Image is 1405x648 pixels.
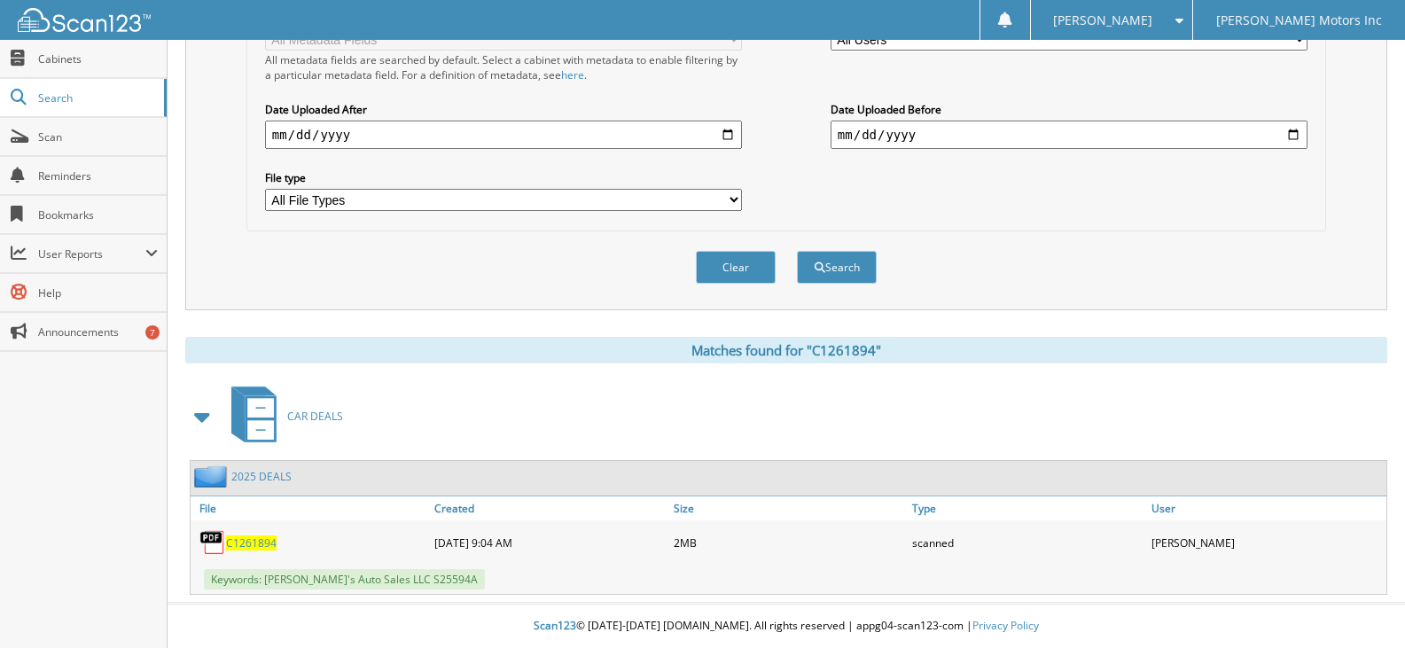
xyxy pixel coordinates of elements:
span: Cabinets [38,51,158,66]
div: Matches found for "C1261894" [185,337,1387,363]
a: Type [908,496,1147,520]
span: [PERSON_NAME] [1053,15,1152,26]
div: scanned [908,525,1147,560]
a: C1261894 [226,535,277,550]
span: Scan123 [534,618,576,633]
div: © [DATE]-[DATE] [DOMAIN_NAME]. All rights reserved | appg04-scan123-com | [168,605,1405,648]
div: 2MB [669,525,909,560]
a: File [191,496,430,520]
span: Scan [38,129,158,144]
span: CAR DEALS [287,409,343,424]
input: end [831,121,1307,149]
span: Search [38,90,155,105]
span: Announcements [38,324,158,340]
a: Size [669,496,909,520]
label: Date Uploaded After [265,102,742,117]
input: start [265,121,742,149]
a: User [1147,496,1386,520]
label: File type [265,170,742,185]
div: 7 [145,325,160,340]
span: User Reports [38,246,145,262]
button: Clear [696,251,776,284]
label: Date Uploaded Before [831,102,1307,117]
a: Privacy Policy [972,618,1039,633]
span: Bookmarks [38,207,158,223]
div: [DATE] 9:04 AM [430,525,669,560]
a: 2025 DEALS [231,469,292,484]
div: [PERSON_NAME] [1147,525,1386,560]
button: Search [797,251,877,284]
a: Created [430,496,669,520]
img: scan123-logo-white.svg [18,8,151,32]
img: PDF.png [199,529,226,556]
a: here [561,67,584,82]
a: CAR DEALS [221,381,343,451]
div: All metadata fields are searched by default. Select a cabinet with metadata to enable filtering b... [265,52,742,82]
img: folder2.png [194,465,231,488]
span: Help [38,285,158,301]
span: [PERSON_NAME] Motors Inc [1216,15,1382,26]
iframe: Chat Widget [1316,563,1405,648]
span: Keywords: [PERSON_NAME]'s Auto Sales LLC S25594A [204,569,485,589]
span: Reminders [38,168,158,183]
